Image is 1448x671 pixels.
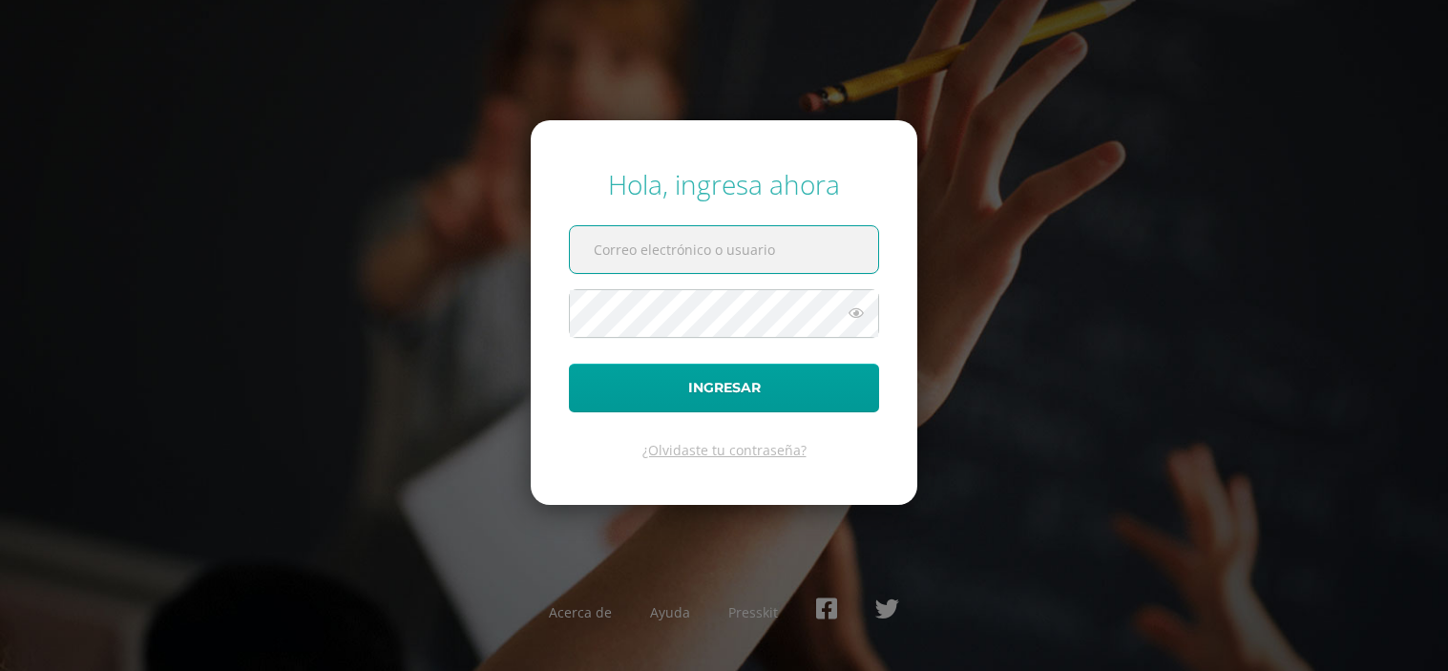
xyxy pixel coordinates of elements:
a: Presskit [728,603,778,621]
input: Correo electrónico o usuario [570,226,878,273]
a: Acerca de [549,603,612,621]
button: Ingresar [569,364,879,412]
div: Hola, ingresa ahora [569,166,879,202]
a: ¿Olvidaste tu contraseña? [642,441,807,459]
a: Ayuda [650,603,690,621]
